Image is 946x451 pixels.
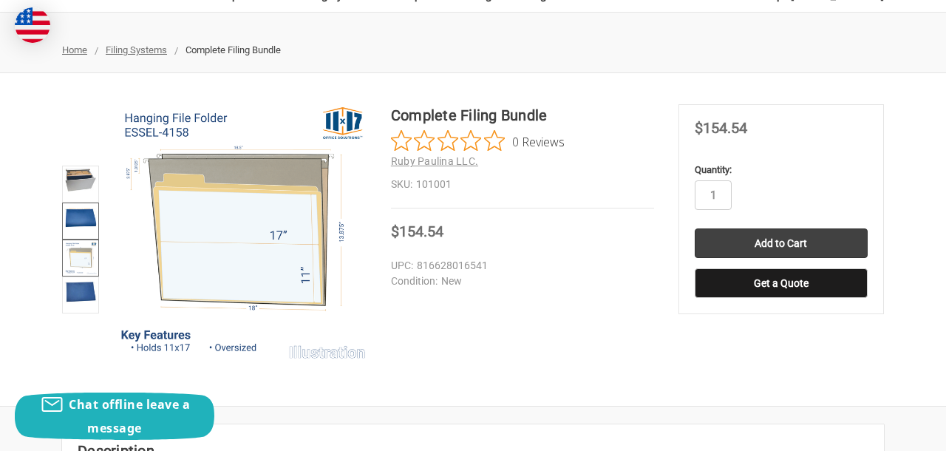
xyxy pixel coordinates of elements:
[391,274,647,289] dd: New
[391,155,478,167] a: Ruby Paulina LLC.
[106,44,167,55] a: Filing Systems
[64,242,97,274] img: Complete Filing Bundle
[695,228,868,258] input: Add to Cart
[391,258,413,274] dt: UPC:
[695,119,747,137] span: $154.54
[64,279,97,304] img: Complete Filing Bundle
[391,274,438,289] dt: Condition:
[69,396,190,436] span: Chat offline leave a message
[695,163,868,177] label: Quantity:
[512,130,565,152] span: 0 Reviews
[64,168,97,191] img: Complete Filing Bundle
[391,258,647,274] dd: 816628016541
[391,223,443,240] span: $154.54
[695,268,868,298] button: Get a Quote
[15,7,50,43] img: duty and tax information for United States
[391,130,565,152] button: Rated 0 out of 5 stars from 0 reviews. Jump to reviews.
[62,44,87,55] a: Home
[64,205,97,228] img: Complete Filing Bundle
[391,177,654,192] dd: 101001
[15,393,214,440] button: Chat offline leave a message
[391,104,654,126] h1: Complete Filing Bundle
[391,177,412,192] dt: SKU:
[186,44,281,55] span: Complete Filing Bundle
[111,104,367,360] img: Complete Filing Bundle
